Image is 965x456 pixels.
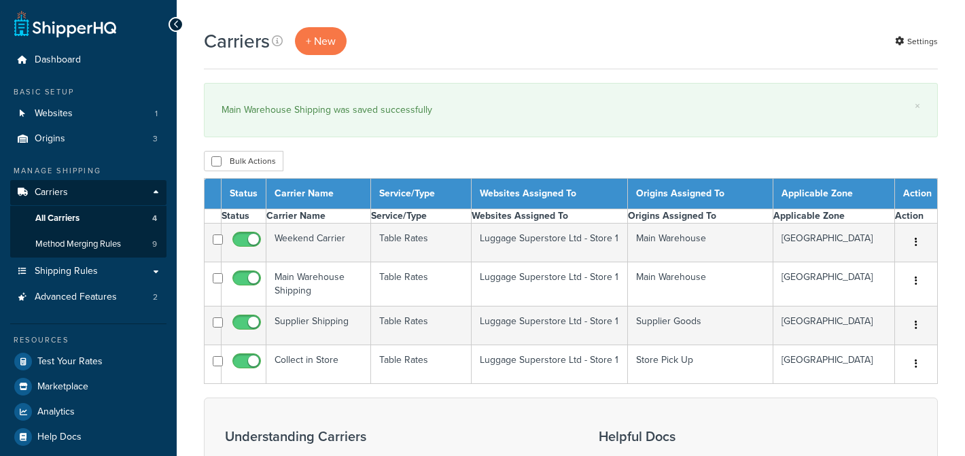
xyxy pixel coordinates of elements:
[295,27,347,55] a: + New
[628,306,773,345] td: Supplier Goods
[915,101,920,111] a: ×
[10,101,166,126] a: Websites 1
[10,334,166,346] div: Resources
[773,209,894,224] th: Applicable Zone
[10,126,166,152] li: Origins
[773,224,894,262] td: [GEOGRAPHIC_DATA]
[37,432,82,443] span: Help Docs
[628,209,773,224] th: Origins Assigned To
[10,86,166,98] div: Basic Setup
[471,306,627,345] td: Luggage Superstore Ltd - Store 1
[266,179,371,209] th: Carrier Name
[35,187,68,198] span: Carriers
[35,292,117,303] span: Advanced Features
[153,292,158,303] span: 2
[37,406,75,418] span: Analytics
[10,285,166,310] a: Advanced Features 2
[10,126,166,152] a: Origins 3
[152,239,157,250] span: 9
[225,429,565,444] h3: Understanding Carriers
[371,209,472,224] th: Service/Type
[895,32,938,51] a: Settings
[371,224,472,262] td: Table Rates
[599,429,776,444] h3: Helpful Docs
[895,179,938,209] th: Action
[222,101,920,120] div: Main Warehouse Shipping was saved successfully
[471,179,627,209] th: Websites Assigned To
[773,306,894,345] td: [GEOGRAPHIC_DATA]
[152,213,157,224] span: 4
[155,108,158,120] span: 1
[773,179,894,209] th: Applicable Zone
[35,108,73,120] span: Websites
[153,133,158,145] span: 3
[266,209,371,224] th: Carrier Name
[10,232,166,257] li: Method Merging Rules
[10,206,166,231] a: All Carriers 4
[10,400,166,424] a: Analytics
[10,101,166,126] li: Websites
[10,232,166,257] a: Method Merging Rules 9
[222,209,266,224] th: Status
[471,209,627,224] th: Websites Assigned To
[371,345,472,384] td: Table Rates
[266,306,371,345] td: Supplier Shipping
[10,206,166,231] li: All Carriers
[371,179,472,209] th: Service/Type
[471,345,627,384] td: Luggage Superstore Ltd - Store 1
[266,224,371,262] td: Weekend Carrier
[35,133,65,145] span: Origins
[10,48,166,73] a: Dashboard
[371,306,472,345] td: Table Rates
[10,285,166,310] li: Advanced Features
[895,209,938,224] th: Action
[35,213,80,224] span: All Carriers
[10,374,166,399] a: Marketplace
[10,180,166,205] a: Carriers
[10,425,166,449] a: Help Docs
[10,259,166,284] a: Shipping Rules
[628,224,773,262] td: Main Warehouse
[204,28,270,54] h1: Carriers
[10,349,166,374] a: Test Your Rates
[266,345,371,384] td: Collect in Store
[371,262,472,306] td: Table Rates
[10,180,166,258] li: Carriers
[204,151,283,171] button: Bulk Actions
[628,179,773,209] th: Origins Assigned To
[10,165,166,177] div: Manage Shipping
[35,54,81,66] span: Dashboard
[222,179,266,209] th: Status
[266,262,371,306] td: Main Warehouse Shipping
[14,10,116,37] a: ShipperHQ Home
[471,262,627,306] td: Luggage Superstore Ltd - Store 1
[628,345,773,384] td: Store Pick Up
[773,262,894,306] td: [GEOGRAPHIC_DATA]
[37,381,88,393] span: Marketplace
[773,345,894,384] td: [GEOGRAPHIC_DATA]
[37,356,103,368] span: Test Your Rates
[35,266,98,277] span: Shipping Rules
[35,239,121,250] span: Method Merging Rules
[628,262,773,306] td: Main Warehouse
[471,224,627,262] td: Luggage Superstore Ltd - Store 1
